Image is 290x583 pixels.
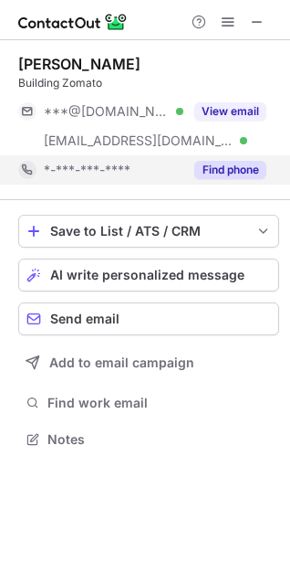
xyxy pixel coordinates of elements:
[194,102,266,121] button: Reveal Button
[18,346,279,379] button: Add to email campaign
[47,431,272,448] span: Notes
[194,161,266,179] button: Reveal Button
[18,11,128,33] img: ContactOut v5.3.10
[18,390,279,416] button: Find work email
[50,268,244,282] span: AI write personalized message
[50,224,247,238] div: Save to List / ATS / CRM
[18,215,279,248] button: save-profile-one-click
[18,302,279,335] button: Send email
[18,55,140,73] div: [PERSON_NAME]
[18,427,279,452] button: Notes
[18,75,279,91] div: Building Zomato
[50,312,119,326] span: Send email
[44,103,170,120] span: ***@[DOMAIN_NAME]
[18,259,279,291] button: AI write personalized message
[47,395,272,411] span: Find work email
[44,132,233,149] span: [EMAIL_ADDRESS][DOMAIN_NAME]
[49,355,194,370] span: Add to email campaign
